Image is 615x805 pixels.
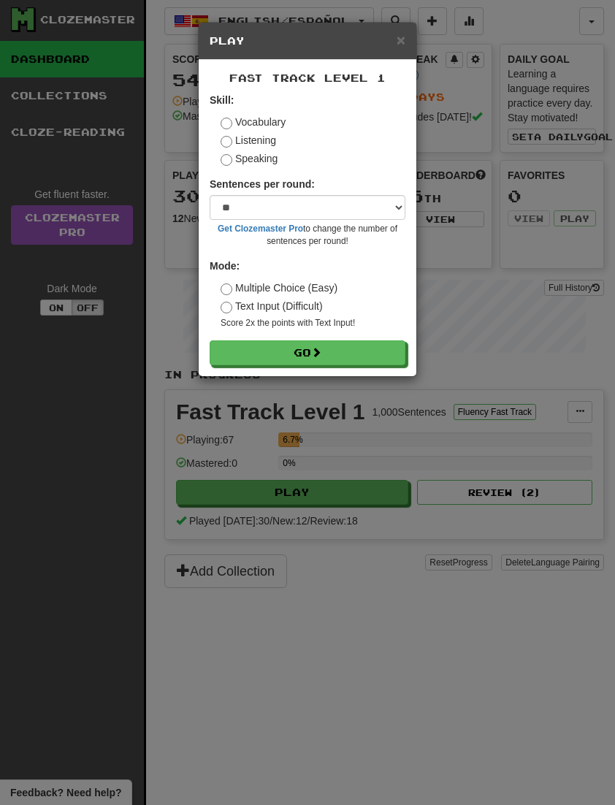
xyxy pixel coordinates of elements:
[397,32,405,47] button: Close
[210,34,405,48] h5: Play
[221,299,323,313] label: Text Input (Difficult)
[210,340,405,365] button: Go
[229,72,386,84] span: Fast Track Level 1
[221,302,232,313] input: Text Input (Difficult)
[210,177,315,191] label: Sentences per round:
[210,260,240,272] strong: Mode:
[221,151,278,166] label: Speaking
[210,94,234,106] strong: Skill:
[397,31,405,48] span: ×
[221,115,286,129] label: Vocabulary
[221,317,405,329] small: Score 2x the points with Text Input !
[221,118,232,129] input: Vocabulary
[221,136,232,148] input: Listening
[221,281,337,295] label: Multiple Choice (Easy)
[221,154,232,166] input: Speaking
[221,133,276,148] label: Listening
[218,224,303,234] a: Get Clozemaster Pro
[221,283,232,295] input: Multiple Choice (Easy)
[210,223,405,248] small: to change the number of sentences per round!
